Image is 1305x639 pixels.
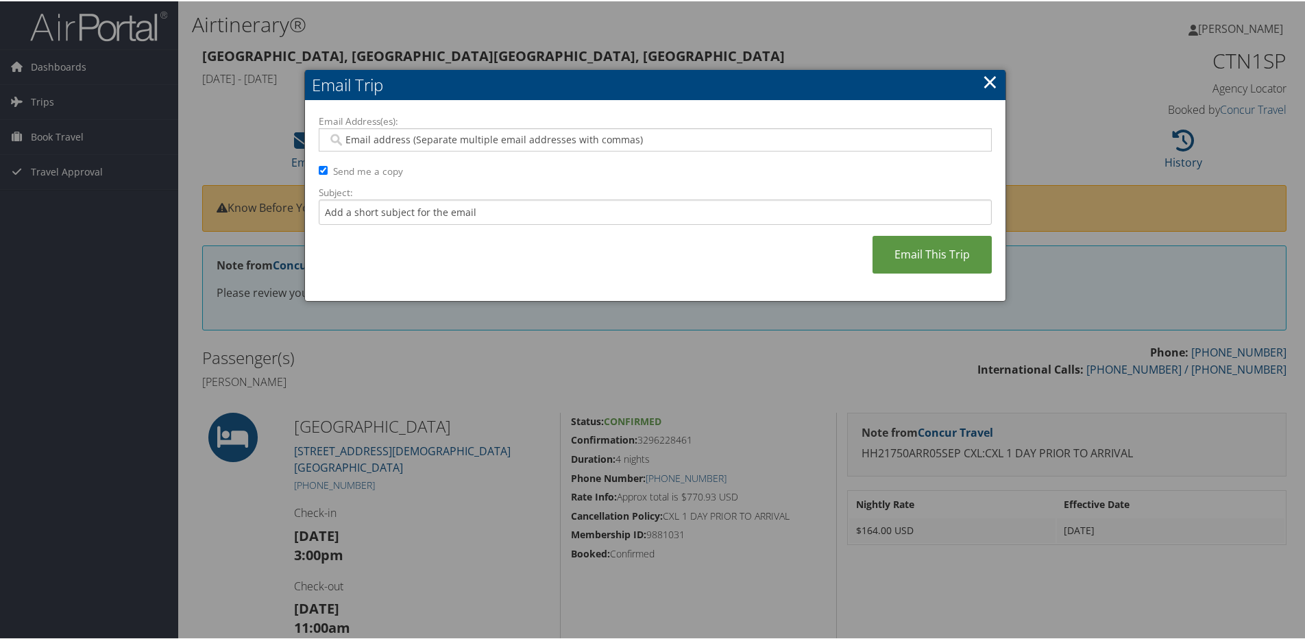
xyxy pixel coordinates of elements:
input: Email address (Separate multiple email addresses with commas) [328,132,982,145]
label: Send me a copy [333,163,403,177]
h2: Email Trip [305,69,1005,99]
input: Add a short subject for the email [319,198,992,224]
label: Subject: [319,184,992,198]
a: Email This Trip [873,234,992,272]
a: × [982,67,998,94]
label: Email Address(es): [319,113,992,127]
